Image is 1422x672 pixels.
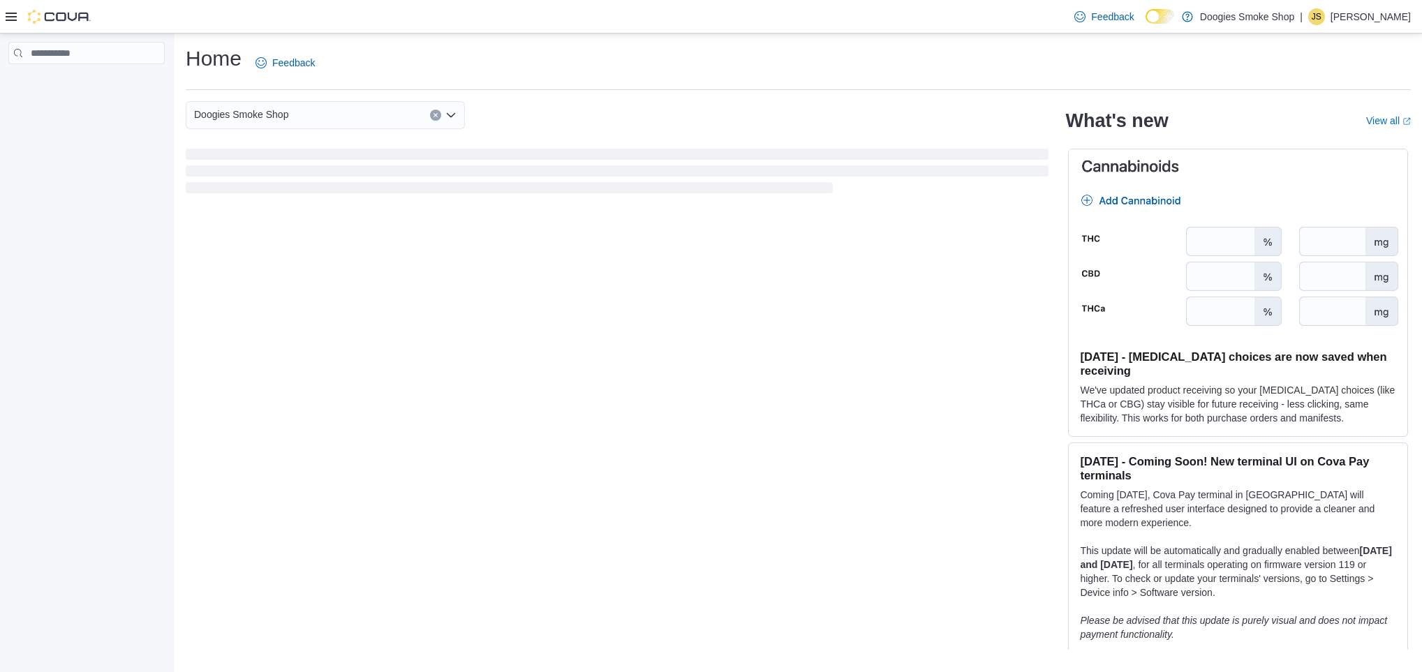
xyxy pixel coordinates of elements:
h2: What's new [1065,110,1168,132]
p: Doogies Smoke Shop [1200,8,1294,25]
strong: [DATE] and [DATE] [1080,545,1391,570]
span: JS [1312,8,1321,25]
input: Dark Mode [1146,9,1175,24]
span: Loading [186,151,1049,196]
h3: [DATE] - [MEDICAL_DATA] choices are now saved when receiving [1080,350,1396,378]
span: Feedback [272,56,315,70]
svg: External link [1402,117,1411,126]
span: Feedback [1091,10,1134,24]
a: Feedback [250,49,320,77]
nav: Complex example [8,67,165,100]
span: Doogies Smoke Shop [194,106,288,123]
p: [PERSON_NAME] [1331,8,1411,25]
img: Cova [28,10,91,24]
button: Clear input [430,110,441,121]
h1: Home [186,45,242,73]
em: Please be advised that this update is purely visual and does not impact payment functionality. [1080,615,1387,640]
a: Feedback [1069,3,1139,31]
div: Jerica Sherlock [1308,8,1325,25]
p: Coming [DATE], Cova Pay terminal in [GEOGRAPHIC_DATA] will feature a refreshed user interface des... [1080,488,1396,530]
p: | [1300,8,1303,25]
p: This update will be automatically and gradually enabled between , for all terminals operating on ... [1080,544,1396,599]
a: View allExternal link [1366,115,1411,126]
h3: [DATE] - Coming Soon! New terminal UI on Cova Pay terminals [1080,454,1396,482]
p: We've updated product receiving so your [MEDICAL_DATA] choices (like THCa or CBG) stay visible fo... [1080,383,1396,425]
button: Open list of options [445,110,457,121]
